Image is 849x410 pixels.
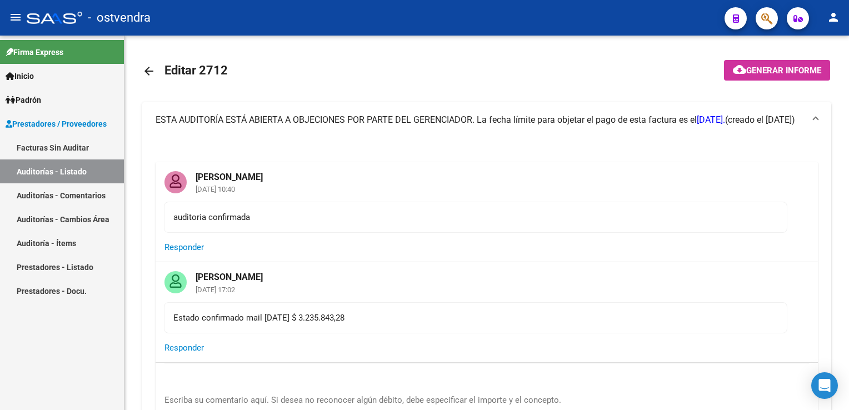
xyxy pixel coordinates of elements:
span: Padrón [6,94,41,106]
span: Responder [164,343,204,353]
button: Generar informe [724,60,830,81]
div: Estado confirmado mail [DATE] $ 3.235.843,28 [173,312,778,324]
span: Prestadores / Proveedores [6,118,107,130]
span: Inicio [6,70,34,82]
div: auditoria confirmada [173,211,778,223]
mat-icon: menu [9,11,22,24]
span: Editar 2712 [164,63,228,77]
mat-card-title: [PERSON_NAME] [187,162,272,183]
span: [DATE]. [697,114,725,125]
mat-icon: person [827,11,840,24]
span: Firma Express [6,46,63,58]
span: (creado el [DATE]) [725,114,795,126]
button: Responder [164,338,204,358]
mat-icon: cloud_download [733,63,746,76]
mat-expansion-panel-header: ESTA AUDITORÍA ESTÁ ABIERTA A OBJECIONES POR PARTE DEL GERENCIADOR. La fecha límite para objetar ... [142,102,831,138]
span: Responder [164,242,204,252]
mat-icon: arrow_back [142,64,156,78]
mat-card-subtitle: [DATE] 17:02 [187,286,272,293]
mat-card-title: [PERSON_NAME] [187,262,272,283]
button: Responder [164,237,204,257]
div: Open Intercom Messenger [811,372,838,399]
span: ESTA AUDITORÍA ESTÁ ABIERTA A OBJECIONES POR PARTE DEL GERENCIADOR. La fecha límite para objetar ... [156,114,725,125]
span: Generar informe [746,66,821,76]
mat-card-subtitle: [DATE] 10:40 [187,186,272,193]
span: - ostvendra [88,6,151,30]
